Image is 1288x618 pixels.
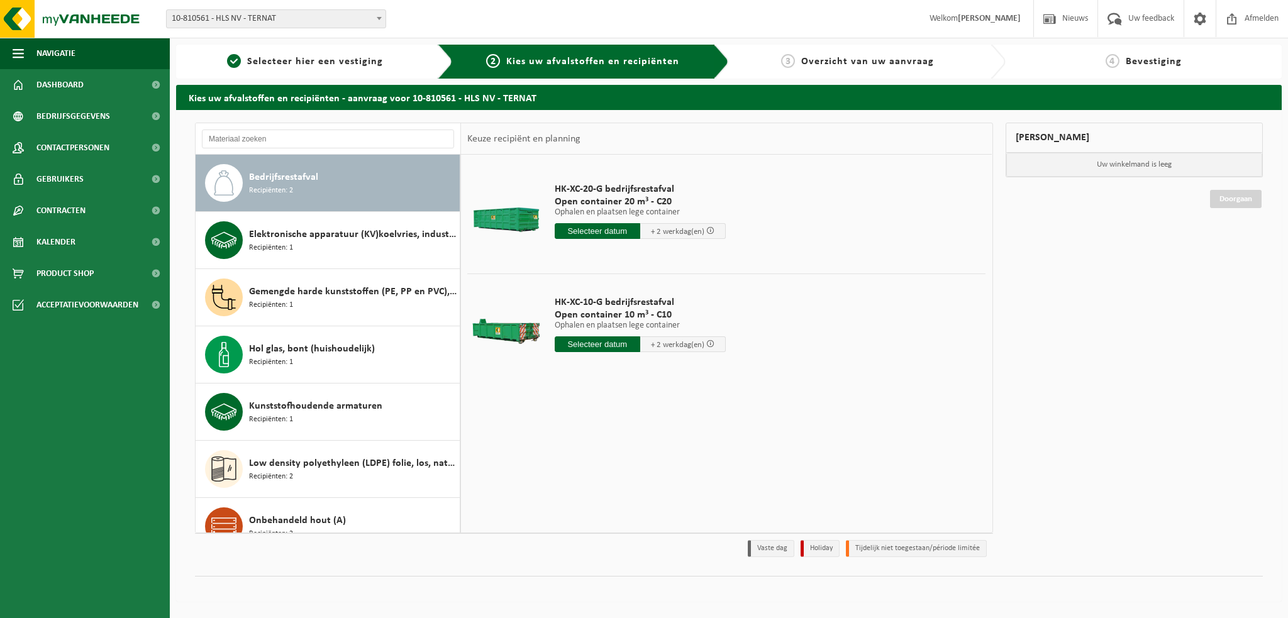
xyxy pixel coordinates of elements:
span: Product Shop [36,258,94,289]
span: Recipiënten: 1 [249,242,293,254]
p: Ophalen en plaatsen lege container [555,208,726,217]
span: Gebruikers [36,163,84,195]
button: Hol glas, bont (huishoudelijk) Recipiënten: 1 [196,326,460,383]
span: Kalender [36,226,75,258]
span: Hol glas, bont (huishoudelijk) [249,341,375,356]
span: Onbehandeld hout (A) [249,513,346,528]
span: Recipiënten: 1 [249,356,293,368]
span: 4 [1106,54,1119,68]
input: Selecteer datum [555,336,640,352]
span: Recipiënten: 2 [249,185,293,197]
input: Materiaal zoeken [202,130,454,148]
button: Elektronische apparatuur (KV)koelvries, industrieel Recipiënten: 1 [196,212,460,269]
span: Recipiënten: 2 [249,471,293,483]
a: Doorgaan [1210,190,1262,208]
span: 2 [486,54,500,68]
span: HK-XC-20-G bedrijfsrestafval [555,183,726,196]
span: Gemengde harde kunststoffen (PE, PP en PVC), recycleerbaar (industrieel) [249,284,457,299]
span: + 2 werkdag(en) [651,228,704,236]
span: Kunststofhoudende armaturen [249,399,382,414]
button: Kunststofhoudende armaturen Recipiënten: 1 [196,383,460,441]
button: Gemengde harde kunststoffen (PE, PP en PVC), recycleerbaar (industrieel) Recipiënten: 1 [196,269,460,326]
a: 1Selecteer hier een vestiging [182,54,428,69]
span: Bevestiging [1126,57,1182,67]
span: Contactpersonen [36,132,109,163]
span: Bedrijfsrestafval [249,170,318,185]
strong: [PERSON_NAME] [958,14,1021,23]
span: 10-810561 - HLS NV - TERNAT [166,9,386,28]
span: Recipiënten: 1 [249,299,293,311]
span: Kies uw afvalstoffen en recipiënten [506,57,679,67]
span: HK-XC-10-G bedrijfsrestafval [555,296,726,309]
span: Low density polyethyleen (LDPE) folie, los, naturel/gekleurd (80/20) [249,456,457,471]
span: Overzicht van uw aanvraag [801,57,934,67]
span: Elektronische apparatuur (KV)koelvries, industrieel [249,227,457,242]
input: Selecteer datum [555,223,640,239]
button: Bedrijfsrestafval Recipiënten: 2 [196,155,460,212]
li: Tijdelijk niet toegestaan/période limitée [846,540,987,557]
h2: Kies uw afvalstoffen en recipiënten - aanvraag voor 10-810561 - HLS NV - TERNAT [176,85,1282,109]
span: Navigatie [36,38,75,69]
span: Bedrijfsgegevens [36,101,110,132]
span: Open container 20 m³ - C20 [555,196,726,208]
button: Low density polyethyleen (LDPE) folie, los, naturel/gekleurd (80/20) Recipiënten: 2 [196,441,460,498]
span: Selecteer hier een vestiging [247,57,383,67]
span: 3 [781,54,795,68]
li: Vaste dag [748,540,794,557]
span: Dashboard [36,69,84,101]
span: Contracten [36,195,86,226]
span: Recipiënten: 1 [249,414,293,426]
li: Holiday [801,540,840,557]
span: Recipiënten: 2 [249,528,293,540]
p: Ophalen en plaatsen lege container [555,321,726,330]
span: 1 [227,54,241,68]
span: + 2 werkdag(en) [651,341,704,349]
div: [PERSON_NAME] [1006,123,1263,153]
span: Open container 10 m³ - C10 [555,309,726,321]
p: Uw winkelmand is leeg [1006,153,1263,177]
span: 10-810561 - HLS NV - TERNAT [167,10,386,28]
div: Keuze recipiënt en planning [461,123,587,155]
button: Onbehandeld hout (A) Recipiënten: 2 [196,498,460,555]
span: Acceptatievoorwaarden [36,289,138,321]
